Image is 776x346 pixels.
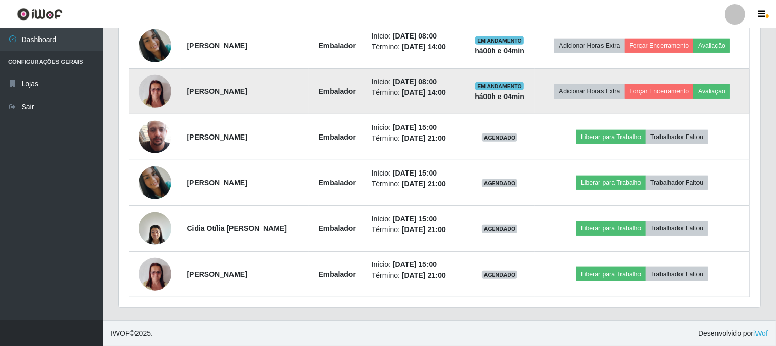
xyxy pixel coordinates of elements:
li: Início: [372,31,458,42]
button: Trabalhador Faltou [646,221,708,236]
time: [DATE] 15:00 [393,169,437,177]
img: CoreUI Logo [17,8,63,21]
button: Liberar para Trabalho [576,130,646,144]
strong: Embalador [319,42,356,50]
img: 1704290796442.jpeg [139,70,171,113]
li: Término: [372,42,458,52]
button: Liberar para Trabalho [576,267,646,281]
li: Início: [372,168,458,179]
span: EM ANDAMENTO [475,82,524,90]
li: Término: [372,270,458,281]
span: Desenvolvido por [698,328,768,339]
img: 1704290796442.jpeg [139,253,171,296]
span: EM ANDAMENTO [475,36,524,45]
time: [DATE] 21:00 [402,271,446,279]
time: [DATE] 14:00 [402,43,446,51]
li: Início: [372,122,458,133]
img: 1693608079370.jpeg [139,29,171,62]
span: © 2025 . [111,328,153,339]
strong: [PERSON_NAME] [187,133,247,141]
li: Início: [372,76,458,87]
button: Forçar Encerramento [625,39,693,53]
li: Término: [372,133,458,144]
button: Liberar para Trabalho [576,221,646,236]
img: 1690487685999.jpeg [139,206,171,250]
strong: Embalador [319,87,356,95]
span: AGENDADO [482,133,518,142]
time: [DATE] 14:00 [402,88,446,97]
time: [DATE] 15:00 [393,260,437,268]
strong: [PERSON_NAME] [187,42,247,50]
span: AGENDADO [482,225,518,233]
button: Liberar para Trabalho [576,176,646,190]
li: Início: [372,259,458,270]
time: [DATE] 21:00 [402,225,446,234]
button: Trabalhador Faltou [646,267,708,281]
time: [DATE] 15:00 [393,123,437,131]
button: Trabalhador Faltou [646,176,708,190]
strong: Cidia Otília [PERSON_NAME] [187,224,286,233]
button: Adicionar Horas Extra [554,39,625,53]
strong: Embalador [319,133,356,141]
strong: [PERSON_NAME] [187,87,247,95]
li: Término: [372,87,458,98]
time: [DATE] 08:00 [393,32,437,40]
img: 1745843945427.jpeg [139,108,171,166]
time: [DATE] 21:00 [402,180,446,188]
li: Início: [372,214,458,224]
strong: [PERSON_NAME] [187,179,247,187]
strong: [PERSON_NAME] [187,270,247,278]
time: [DATE] 21:00 [402,134,446,142]
span: AGENDADO [482,271,518,279]
button: Avaliação [693,39,730,53]
button: Avaliação [693,84,730,99]
img: 1693608079370.jpeg [139,166,171,199]
a: iWof [753,329,768,337]
strong: há 00 h e 04 min [475,47,525,55]
li: Término: [372,179,458,189]
strong: Embalador [319,270,356,278]
span: IWOF [111,329,130,337]
button: Forçar Encerramento [625,84,693,99]
time: [DATE] 15:00 [393,215,437,223]
li: Término: [372,224,458,235]
strong: há 00 h e 04 min [475,92,525,101]
time: [DATE] 08:00 [393,78,437,86]
span: AGENDADO [482,179,518,187]
strong: Embalador [319,179,356,187]
button: Trabalhador Faltou [646,130,708,144]
button: Adicionar Horas Extra [554,84,625,99]
strong: Embalador [319,224,356,233]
